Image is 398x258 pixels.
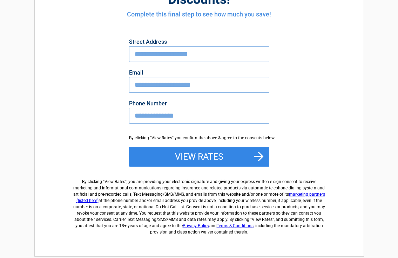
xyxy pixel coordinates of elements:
label: Phone Number [129,101,269,106]
div: By clicking "View Rates" you confirm the above & agree to the consents below [129,135,269,141]
h4: Complete this final step to see how much you save! [73,10,325,19]
label: By clicking " ", you are providing your electronic signature and giving your express written e-si... [73,173,325,235]
span: View Rates [104,179,125,184]
a: Privacy Policy [183,223,209,228]
label: Street Address [129,39,269,45]
a: Terms & Conditions [217,223,254,228]
button: View Rates [129,147,269,167]
label: Email [129,70,269,76]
